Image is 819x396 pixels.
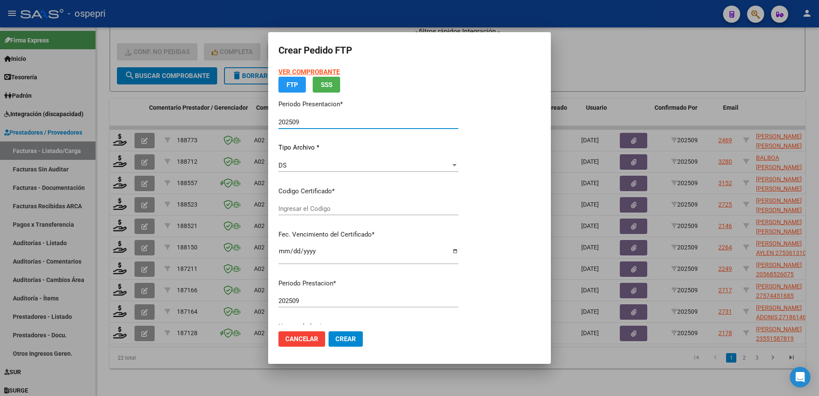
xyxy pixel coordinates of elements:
button: Cancelar [278,331,325,347]
p: Nomenclador * [278,322,458,332]
p: Codigo Certificado [278,186,458,196]
span: DS [278,162,287,169]
p: Periodo Prestacion [278,279,458,288]
span: FTP [287,81,298,89]
span: Crear [335,335,356,343]
button: SSS [313,77,340,93]
button: FTP [278,77,306,93]
div: Open Intercom Messenger [790,367,810,387]
span: Cancelar [285,335,318,343]
span: SSS [321,81,332,89]
a: VER COMPROBANTE [278,68,340,76]
h2: Crear Pedido FTP [278,42,541,59]
p: Fec. Vencimiento del Certificado [278,230,458,240]
p: Tipo Archivo * [278,143,458,153]
p: Periodo Presentacion [278,99,458,109]
button: Crear [329,331,363,347]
